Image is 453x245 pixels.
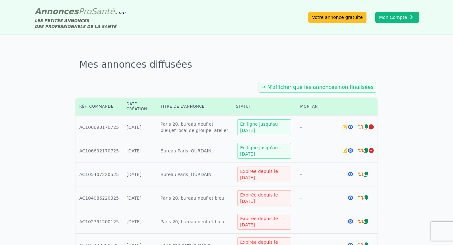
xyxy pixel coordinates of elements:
[364,195,368,200] i: Dupliquer l'annonce
[35,7,126,16] a: AnnoncesProSanté.com
[157,186,232,210] td: Paris 20, bureau neuf et bleu,
[157,98,232,116] th: Titre de l'annonce
[364,124,368,129] i: Dupliquer l'annonce
[75,163,123,186] td: AC105407220525
[348,195,353,200] i: Voir l'annonce
[123,98,157,116] th: Date création
[296,116,338,139] td: -
[348,124,353,129] i: Voir l'annonce
[123,163,157,186] td: [DATE]
[296,98,338,116] th: Montant
[308,12,366,23] a: Votre annonce gratuite
[364,148,368,153] i: Dupliquer l'annonce
[75,139,123,163] td: AC106692170725
[75,210,123,234] td: AC102791200125
[364,172,368,177] i: Dupliquer l'annonce
[296,186,338,210] td: -
[157,163,232,186] td: Bureau Paris JOURDAIN,
[237,190,291,206] div: Expirée depuis le [DATE]
[343,148,348,153] i: Editer l'annonce
[358,124,364,129] i: Renouveler la commande
[75,55,377,74] h1: Mes annonces diffusées
[369,124,374,129] i: Arrêter la diffusion de l'annonce
[358,195,364,200] i: Renouveler la commande
[35,7,79,16] span: Annonces
[364,219,368,224] i: Dupliquer l'annonce
[232,98,296,116] th: Statut
[358,219,364,224] i: Renouveler la commande
[75,98,123,116] th: Réf. commande
[369,148,374,153] i: Arrêter la diffusion de l'annonce
[115,10,125,15] span: .com
[348,219,353,224] i: Voir l'annonce
[358,148,364,153] i: Renouveler la commande
[375,12,419,23] button: Mon Compte
[296,210,338,234] td: -
[261,84,373,90] a: → N'afficher que les annonces non finalisées
[35,18,126,30] div: LES PETITES ANNONCES DES PROFESSIONNELS DE LA SANTÉ
[157,116,232,139] td: Paris 20, bureau neuf et bleu,et local de groupe, atelier
[296,163,338,186] td: -
[75,116,123,139] td: AC106693170725
[123,186,157,210] td: [DATE]
[358,172,364,177] i: Renouveler la commande
[237,167,291,182] div: Expirée depuis le [DATE]
[237,214,291,230] div: Expirée depuis le [DATE]
[75,186,123,210] td: AC104086220325
[348,172,353,177] i: Voir l'annonce
[91,7,115,16] span: Santé
[123,116,157,139] td: [DATE]
[296,139,338,163] td: -
[157,139,232,163] td: Bureau Paris JOURDAIN,
[237,143,291,159] div: En ligne jusqu'au [DATE]
[123,210,157,234] td: [DATE]
[123,139,157,163] td: [DATE]
[343,124,348,129] i: Editer l'annonce
[157,210,232,234] td: Paris 20, bureau neuf et bleu,
[237,119,291,135] div: En ligne jusqu'au [DATE]
[79,7,92,16] span: Pro
[348,148,353,153] i: Voir l'annonce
